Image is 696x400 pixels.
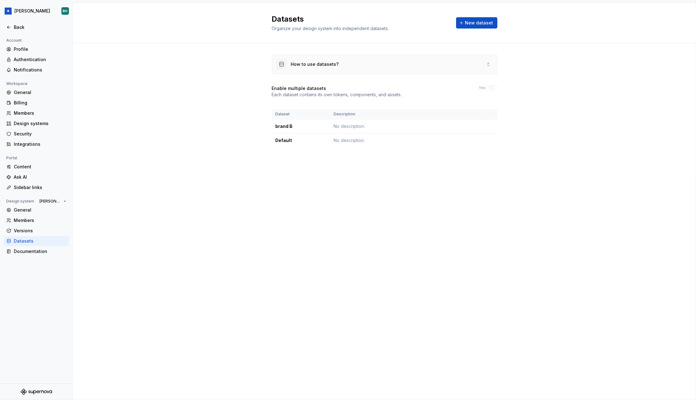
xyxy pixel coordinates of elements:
[272,92,402,98] p: Each dataset contains its own tokens, components, and assets.
[272,26,389,31] span: Organize your design system into independent datasets.
[39,199,61,204] span: [PERSON_NAME]
[14,141,66,147] div: Integrations
[4,22,69,32] a: Back
[14,207,66,213] div: General
[14,56,66,63] div: Authentication
[14,100,66,106] div: Billing
[14,120,66,127] div: Design systems
[4,139,69,149] a: Integrations
[4,44,69,54] a: Profile
[330,119,481,134] td: No description.
[276,137,326,144] div: Default
[4,154,20,162] div: Portal
[4,182,69,192] a: Sidebar links
[4,108,69,118] a: Members
[4,87,69,97] a: General
[465,20,493,26] span: New dataset
[4,246,69,256] a: Documentation
[14,24,66,30] div: Back
[14,184,66,191] div: Sidebar links
[14,67,66,73] div: Notifications
[4,236,69,246] a: Datasets
[63,8,68,13] div: BH
[4,197,37,205] div: Design system
[272,14,449,24] h2: Datasets
[456,17,497,29] button: New dataset
[4,129,69,139] a: Security
[479,85,486,90] label: Yes
[330,134,481,148] td: No description.
[14,174,66,180] div: Ask AI
[14,228,66,234] div: Versions
[330,109,481,119] th: Description
[14,164,66,170] div: Content
[4,65,69,75] a: Notifications
[4,7,12,15] img: 049812b6-2877-400d-9dc9-987621144c16.png
[14,238,66,244] div: Datasets
[291,61,339,67] div: How to use datasets?
[4,37,24,44] div: Account
[14,248,66,255] div: Documentation
[14,110,66,116] div: Members
[4,172,69,182] a: Ask AI
[4,205,69,215] a: General
[21,389,52,395] svg: Supernova Logo
[272,109,330,119] th: Dataset
[272,85,326,92] h4: Enable multiple datasets
[4,118,69,129] a: Design systems
[14,46,66,52] div: Profile
[4,226,69,236] a: Versions
[4,162,69,172] a: Content
[276,123,326,129] div: brand B
[4,55,69,65] a: Authentication
[4,80,30,87] div: Workspace
[14,217,66,224] div: Members
[4,215,69,225] a: Members
[1,4,71,18] button: [PERSON_NAME]BH
[4,98,69,108] a: Billing
[14,8,50,14] div: [PERSON_NAME]
[14,89,66,96] div: General
[14,131,66,137] div: Security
